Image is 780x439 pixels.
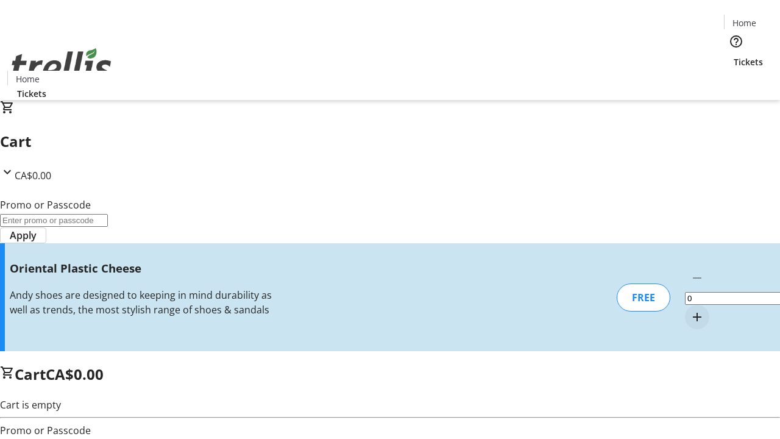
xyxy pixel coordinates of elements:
span: CA$0.00 [15,169,51,182]
span: CA$0.00 [46,364,104,384]
div: Andy shoes are designed to keeping in mind durability as well as trends, the most stylish range o... [10,288,276,317]
span: Home [16,73,40,85]
a: Tickets [724,55,773,68]
a: Tickets [7,87,56,100]
h3: Oriental Plastic Cheese [10,260,276,277]
span: Home [732,16,756,29]
span: Apply [10,228,37,243]
span: Tickets [17,87,46,100]
button: Increment by one [685,305,709,329]
button: Help [724,29,748,54]
a: Home [725,16,764,29]
div: FREE [617,284,670,312]
button: Cart [724,68,748,93]
span: Tickets [734,55,763,68]
img: Orient E2E Organization zxqi6Geyxj's Logo [7,35,116,96]
a: Home [8,73,47,85]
